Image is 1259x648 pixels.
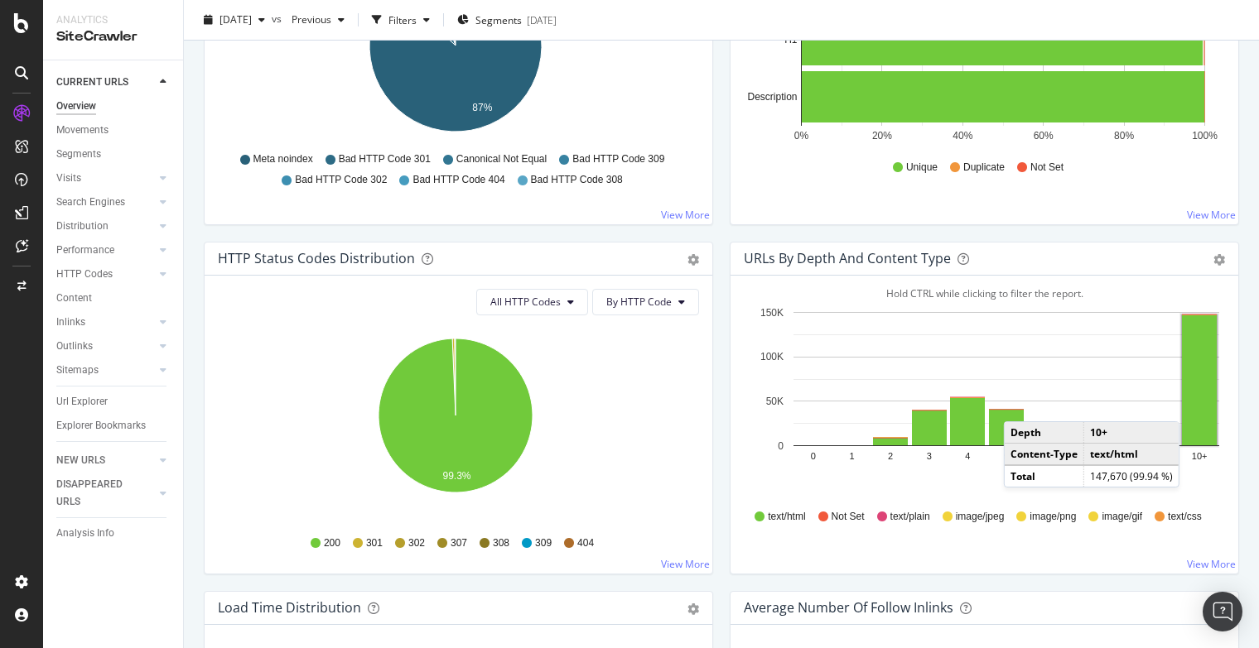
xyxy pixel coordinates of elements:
td: Depth [1005,422,1084,444]
span: text/plain [890,510,930,524]
a: CURRENT URLS [56,74,155,91]
span: image/gif [1102,510,1142,524]
span: Meta noindex [253,152,313,166]
div: Distribution [56,218,109,235]
div: Inlinks [56,314,85,331]
span: text/html [768,510,805,524]
span: Segments [475,12,522,26]
div: Search Engines [56,194,125,211]
span: 308 [493,536,509,550]
span: 404 [577,536,594,550]
td: Total [1005,465,1084,487]
a: HTTP Codes [56,266,155,283]
div: Analysis Info [56,525,114,542]
text: 99.3% [443,470,471,482]
div: Overview [56,98,96,115]
text: 50K [766,396,784,407]
a: Overview [56,98,171,115]
text: 100K [760,351,784,362]
div: URLs by Depth and Content Type [744,250,951,266]
div: Visits [56,170,81,187]
div: Filters [388,12,417,26]
span: 302 [408,536,425,550]
span: By HTTP Code [606,295,672,309]
div: HTTP Codes [56,266,113,283]
svg: A chart. [744,302,1219,494]
div: SiteCrawler [56,27,170,46]
text: 100% [1192,130,1218,142]
span: Bad HTTP Code 302 [295,173,387,187]
text: 10+ [1192,451,1208,461]
div: gear [687,603,699,615]
span: Bad HTTP Code 301 [339,152,431,166]
button: [DATE] [197,7,272,33]
text: Description [747,91,797,103]
a: Explorer Bookmarks [56,417,171,434]
div: Performance [56,242,114,259]
a: NEW URLS [56,452,155,469]
div: gear [1213,254,1225,266]
span: 301 [366,536,383,550]
div: [DATE] [527,12,557,26]
button: All HTTP Codes [476,289,588,315]
div: Load Time Distribution [218,599,361,616]
button: Filters [365,7,437,33]
div: Movements [56,122,109,139]
a: Performance [56,242,155,259]
span: Unique [906,161,938,175]
td: 147,670 (99.94 %) [1083,465,1179,487]
a: View More [661,208,710,222]
a: Content [56,290,171,307]
text: 150K [760,307,784,319]
span: text/css [1168,510,1202,524]
svg: A chart. [218,329,693,521]
a: View More [661,557,710,571]
span: vs [272,11,285,25]
text: 87% [472,102,492,113]
span: Not Set [832,510,865,524]
span: 309 [535,536,552,550]
button: By HTTP Code [592,289,699,315]
text: 60% [1034,130,1054,142]
a: View More [1187,557,1236,571]
div: Average Number of Follow Inlinks [744,599,953,616]
text: 0 [811,451,816,461]
text: H1 [784,34,798,46]
div: Url Explorer [56,393,108,410]
a: Distribution [56,218,155,235]
span: All HTTP Codes [490,295,561,309]
span: Bad HTTP Code 309 [572,152,664,166]
a: Sitemaps [56,362,155,379]
td: text/html [1083,444,1179,466]
td: 10+ [1083,422,1179,444]
span: Bad HTTP Code 404 [412,173,504,187]
text: 80% [1114,130,1134,142]
div: DISAPPEARED URLS [56,476,140,511]
a: Segments [56,146,171,163]
a: Search Engines [56,194,155,211]
a: Analysis Info [56,525,171,542]
text: 0% [794,130,809,142]
text: 4 [965,451,970,461]
span: 200 [324,536,340,550]
text: 2 [888,451,893,461]
a: View More [1187,208,1236,222]
div: CURRENT URLS [56,74,128,91]
span: 2025 Sep. 21st [219,12,252,26]
span: Duplicate [963,161,1005,175]
span: 307 [451,536,467,550]
text: 20% [872,130,892,142]
a: Movements [56,122,171,139]
a: DISAPPEARED URLS [56,476,155,511]
text: 1 [849,451,854,461]
div: NEW URLS [56,452,105,469]
a: Url Explorer [56,393,171,410]
td: Content-Type [1005,444,1084,466]
div: gear [687,254,699,266]
span: image/png [1030,510,1076,524]
div: Explorer Bookmarks [56,417,146,434]
button: Segments[DATE] [451,7,563,33]
span: Canonical Not Equal [456,152,547,166]
div: Outlinks [56,338,93,355]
